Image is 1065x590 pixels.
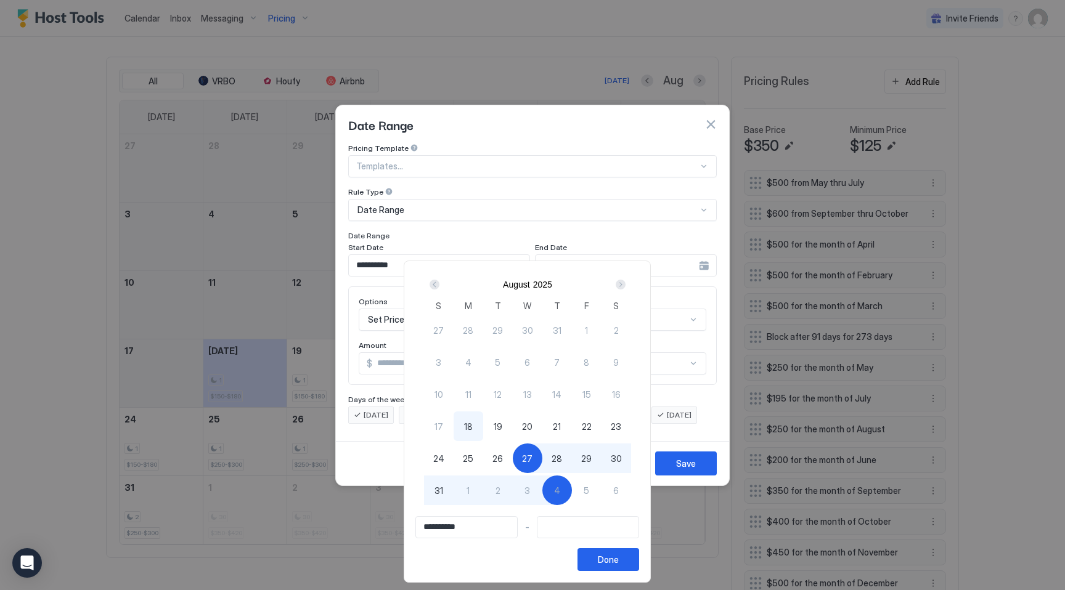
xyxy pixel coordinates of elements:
[483,411,513,441] button: 19
[513,347,542,377] button: 6
[522,420,532,433] span: 20
[424,315,454,345] button: 27
[467,484,470,497] span: 1
[483,347,513,377] button: 5
[523,388,532,401] span: 13
[598,553,619,566] div: Done
[433,324,444,337] span: 27
[427,277,444,292] button: Prev
[424,347,454,377] button: 3
[454,411,483,441] button: 18
[542,315,572,345] button: 31
[416,517,517,538] input: Input Field
[525,522,529,533] span: -
[585,324,588,337] span: 1
[611,277,628,292] button: Next
[554,299,560,312] span: T
[602,411,631,441] button: 23
[577,548,639,571] button: Done
[614,324,619,337] span: 2
[465,299,472,312] span: M
[602,347,631,377] button: 9
[483,379,513,409] button: 12
[582,420,592,433] span: 22
[542,443,572,473] button: 28
[552,388,561,401] span: 14
[582,388,591,401] span: 15
[492,324,503,337] span: 29
[12,548,42,578] div: Open Intercom Messenger
[612,388,621,401] span: 16
[463,452,473,465] span: 25
[454,443,483,473] button: 25
[436,356,441,369] span: 3
[542,411,572,441] button: 21
[553,420,561,433] span: 21
[554,356,560,369] span: 7
[602,379,631,409] button: 16
[436,299,441,312] span: S
[572,475,602,505] button: 5
[513,315,542,345] button: 30
[483,315,513,345] button: 29
[435,420,443,433] span: 17
[572,347,602,377] button: 8
[454,475,483,505] button: 1
[495,299,501,312] span: T
[483,443,513,473] button: 26
[483,475,513,505] button: 2
[542,379,572,409] button: 14
[537,517,639,538] input: Input Field
[542,347,572,377] button: 7
[424,379,454,409] button: 10
[513,411,542,441] button: 20
[496,484,500,497] span: 2
[572,443,602,473] button: 29
[463,324,473,337] span: 28
[465,356,471,369] span: 4
[494,420,502,433] span: 19
[524,356,530,369] span: 6
[613,356,619,369] span: 9
[602,475,631,505] button: 6
[424,475,454,505] button: 31
[533,280,552,289] button: 2025
[553,324,561,337] span: 31
[554,484,560,497] span: 4
[584,484,589,497] span: 5
[522,324,533,337] span: 30
[465,388,471,401] span: 11
[522,452,532,465] span: 27
[513,379,542,409] button: 13
[503,280,530,289] button: August
[454,347,483,377] button: 4
[572,379,602,409] button: 15
[435,484,443,497] span: 31
[572,411,602,441] button: 22
[435,388,443,401] span: 10
[611,452,622,465] span: 30
[495,356,500,369] span: 5
[552,452,562,465] span: 28
[424,411,454,441] button: 17
[433,452,444,465] span: 24
[492,452,503,465] span: 26
[602,315,631,345] button: 2
[454,379,483,409] button: 11
[542,475,572,505] button: 4
[513,475,542,505] button: 3
[454,315,483,345] button: 28
[424,443,454,473] button: 24
[613,299,619,312] span: S
[613,484,619,497] span: 6
[611,420,621,433] span: 23
[584,299,589,312] span: F
[584,356,589,369] span: 8
[494,388,502,401] span: 12
[572,315,602,345] button: 1
[464,420,473,433] span: 18
[523,299,531,312] span: W
[513,443,542,473] button: 27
